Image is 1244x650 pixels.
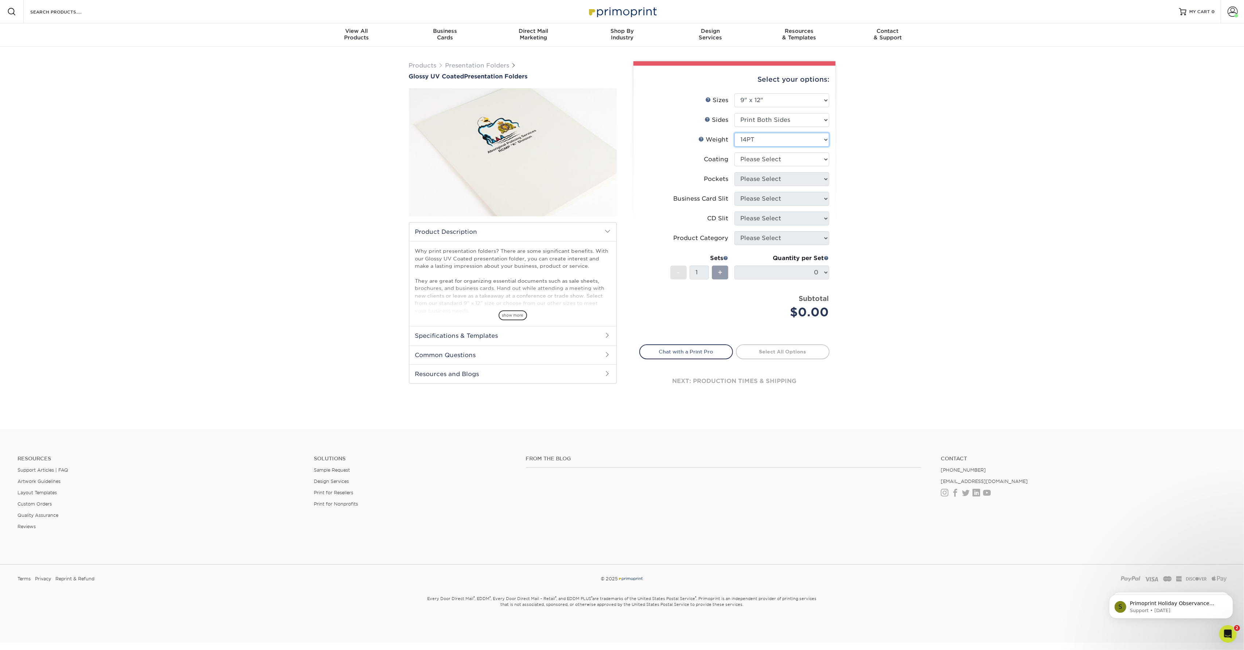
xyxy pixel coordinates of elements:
div: Industry [578,28,666,41]
div: Weight [699,135,729,144]
sup: ® [490,596,491,599]
h1: Presentation Folders [409,73,617,80]
span: show more [499,310,527,320]
span: + [718,267,722,278]
iframe: Intercom live chat [1219,625,1237,643]
h2: Common Questions [409,345,616,364]
span: Business [401,28,489,34]
h2: Specifications & Templates [409,326,616,345]
a: Terms [17,573,31,584]
a: Print for Resellers [314,490,354,495]
div: CD Slit [707,214,729,223]
a: Glossy UV CoatedPresentation Folders [409,73,617,80]
p: Why print presentation folders? There are some significant benefits. With our Glossy UV Coated pr... [415,247,611,344]
a: Print for Nonprofits [314,501,358,507]
a: Reprint & Refund [55,573,94,584]
a: Shop ByIndustry [578,23,666,47]
span: 2 [1234,625,1240,631]
div: $0.00 [740,303,829,321]
div: Sets [670,254,729,263]
img: Primoprint [586,4,659,19]
div: next: production times & shipping [639,359,830,403]
div: Sides [705,116,729,124]
a: Quality Assurance [17,512,58,518]
span: Shop By [578,28,666,34]
div: Pockets [704,175,729,183]
strong: Subtotal [799,294,829,302]
div: Select your options: [639,66,830,93]
div: Cards [401,28,489,41]
a: Sample Request [314,467,350,473]
a: View AllProducts [312,23,401,47]
a: Products [409,62,437,69]
span: Direct Mail [489,28,578,34]
a: [PHONE_NUMBER] [941,467,986,473]
h4: From the Blog [526,456,921,462]
a: DesignServices [666,23,755,47]
div: Quantity per Set [734,254,829,263]
a: Resources& Templates [755,23,843,47]
div: Services [666,28,755,41]
iframe: Google Customer Reviews [2,628,62,647]
a: Select All Options [736,344,830,359]
div: & Templates [755,28,843,41]
span: Resources [755,28,843,34]
div: Products [312,28,401,41]
sup: ® [555,596,557,599]
a: BusinessCards [401,23,489,47]
img: Glossy UV Coated 01 [409,81,617,224]
span: Contact [843,28,932,34]
small: Every Door Direct Mail , EDDM , Every Door Direct Mail – Retail , and EDDM PLUS are trademarks of... [409,593,835,625]
a: Design Services [314,479,349,484]
a: Presentation Folders [445,62,510,69]
div: Product Category [674,234,729,243]
h4: Resources [17,456,303,462]
h2: Product Description [409,223,616,241]
h2: Resources and Blogs [409,364,616,383]
span: 0 [1212,9,1215,14]
a: Privacy [35,573,51,584]
a: Contact [941,456,1227,462]
div: Coating [704,155,729,164]
span: MY CART [1189,9,1210,15]
a: Artwork Guidelines [17,479,61,484]
sup: ® [695,596,697,599]
h4: Solutions [314,456,515,462]
input: SEARCH PRODUCTS..... [30,7,101,16]
div: Business Card Slit [674,194,729,203]
div: Marketing [489,28,578,41]
span: View All [312,28,401,34]
a: Reviews [17,524,36,529]
a: Support Articles | FAQ [17,467,68,473]
span: - [677,267,680,278]
iframe: Intercom notifications message [1098,579,1244,630]
a: [EMAIL_ADDRESS][DOMAIN_NAME] [941,479,1028,484]
div: Sizes [706,96,729,105]
a: Custom Orders [17,501,52,507]
sup: ® [474,596,475,599]
span: Design [666,28,755,34]
a: Chat with a Print Pro [639,344,733,359]
sup: ® [592,596,593,599]
a: Contact& Support [843,23,932,47]
div: & Support [843,28,932,41]
img: Primoprint [618,576,643,581]
div: © 2025 [419,573,826,584]
a: Direct MailMarketing [489,23,578,47]
span: Glossy UV Coated [409,73,464,80]
a: Layout Templates [17,490,57,495]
